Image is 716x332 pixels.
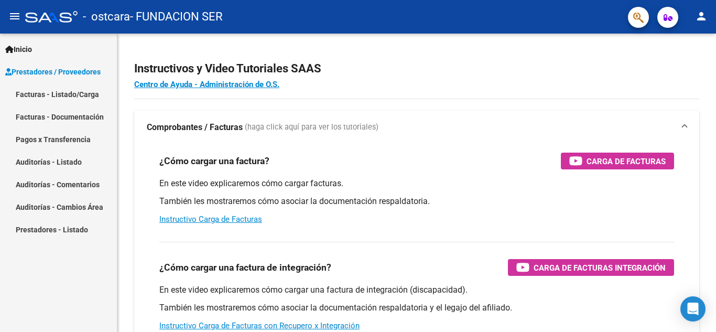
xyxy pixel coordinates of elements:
p: También les mostraremos cómo asociar la documentación respaldatoria. [159,196,674,207]
a: Centro de Ayuda - Administración de O.S. [134,80,279,89]
span: Inicio [5,44,32,55]
span: - ostcara [83,5,130,28]
p: En este video explicaremos cómo cargar facturas. [159,178,674,189]
a: Instructivo Carga de Facturas [159,215,262,224]
span: Prestadores / Proveedores [5,66,101,78]
mat-expansion-panel-header: Comprobantes / Facturas (haga click aquí para ver los tutoriales) [134,111,699,144]
a: Instructivo Carga de Facturas con Recupero x Integración [159,321,360,330]
mat-icon: person [695,10,708,23]
p: En este video explicaremos cómo cargar una factura de integración (discapacidad). [159,284,674,296]
span: Carga de Facturas [587,155,666,168]
mat-icon: menu [8,10,21,23]
span: - FUNDACION SER [130,5,223,28]
button: Carga de Facturas Integración [508,259,674,276]
h3: ¿Cómo cargar una factura de integración? [159,260,331,275]
button: Carga de Facturas [561,153,674,169]
h3: ¿Cómo cargar una factura? [159,154,269,168]
h2: Instructivos y Video Tutoriales SAAS [134,59,699,79]
span: (haga click aquí para ver los tutoriales) [245,122,378,133]
span: Carga de Facturas Integración [534,261,666,274]
strong: Comprobantes / Facturas [147,122,243,133]
p: También les mostraremos cómo asociar la documentación respaldatoria y el legajo del afiliado. [159,302,674,314]
div: Open Intercom Messenger [680,296,706,322]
